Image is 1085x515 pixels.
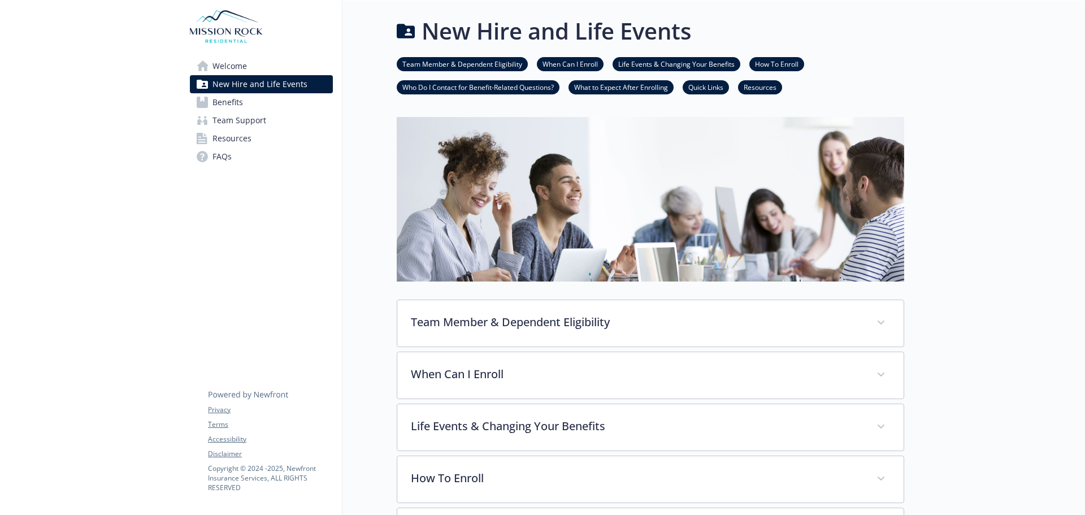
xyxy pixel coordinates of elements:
[212,148,232,166] span: FAQs
[397,300,904,347] div: Team Member & Dependent Eligibility
[422,14,691,48] h1: New Hire and Life Events
[208,405,332,415] a: Privacy
[212,93,243,111] span: Benefits
[411,418,863,435] p: Life Events & Changing Your Benefits
[190,129,333,148] a: Resources
[190,111,333,129] a: Team Support
[613,58,740,69] a: Life Events & Changing Your Benefits
[208,449,332,459] a: Disclaimer
[411,366,863,383] p: When Can I Enroll
[212,75,307,93] span: New Hire and Life Events
[208,434,332,444] a: Accessibility
[537,58,604,69] a: When Can I Enroll
[212,111,266,129] span: Team Support
[683,81,729,92] a: Quick Links
[411,314,863,331] p: Team Member & Dependent Eligibility
[397,117,904,282] img: new hire page banner
[190,57,333,75] a: Welcome
[397,81,559,92] a: Who Do I Contact for Benefit-Related Questions?
[190,93,333,111] a: Benefits
[397,58,528,69] a: Team Member & Dependent Eligibility
[411,470,863,487] p: How To Enroll
[190,148,333,166] a: FAQs
[397,456,904,503] div: How To Enroll
[212,57,247,75] span: Welcome
[568,81,674,92] a: What to Expect After Enrolling
[397,404,904,451] div: Life Events & Changing Your Benefits
[208,464,332,492] p: Copyright © 2024 - 2025 , Newfront Insurance Services, ALL RIGHTS RESERVED
[738,81,782,92] a: Resources
[190,75,333,93] a: New Hire and Life Events
[397,352,904,399] div: When Can I Enroll
[208,419,332,430] a: Terms
[212,129,251,148] span: Resources
[749,58,804,69] a: How To Enroll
